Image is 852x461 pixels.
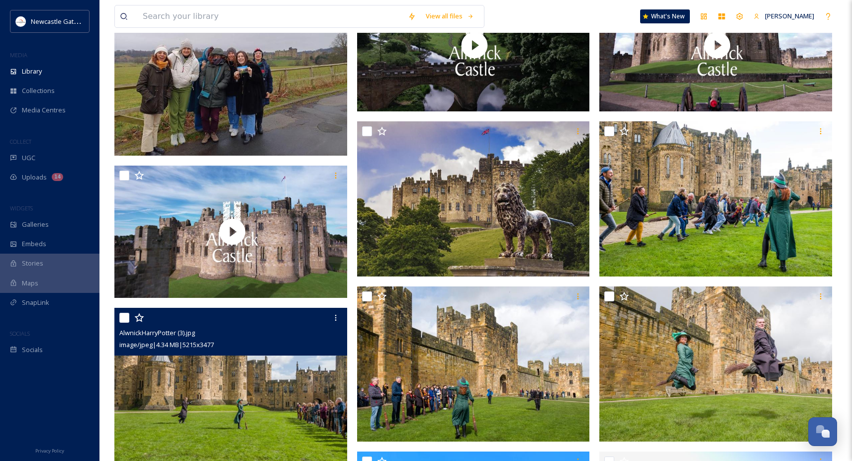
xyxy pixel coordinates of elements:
[22,86,55,95] span: Collections
[22,239,46,249] span: Embeds
[119,328,195,337] span: AlwnickHarryPotter (3).jpg
[10,330,30,337] span: SOCIALS
[22,345,43,355] span: Socials
[22,298,49,307] span: SnapLink
[52,173,63,181] div: 14
[10,138,31,145] span: COLLECT
[765,11,814,20] span: [PERSON_NAME]
[22,153,35,163] span: UGC
[357,286,590,442] img: AlwnickHarryPotter (2).jpg
[10,204,33,212] span: WIDGETS
[114,166,350,298] img: thumbnail
[10,51,27,59] span: MEDIA
[421,6,479,26] a: View all files
[35,448,64,454] span: Privacy Policy
[138,5,403,27] input: Search your library
[119,340,214,349] span: image/jpeg | 4.34 MB | 5215 x 3477
[640,9,690,23] a: What's New
[808,417,837,446] button: Open Chat
[22,173,47,182] span: Uploads
[22,67,42,76] span: Library
[16,16,26,26] img: DqD9wEUd_400x400.jpg
[31,16,122,26] span: Newcastle Gateshead Initiative
[22,105,66,115] span: Media Centres
[22,278,38,288] span: Maps
[599,286,832,442] img: AlwnickHarryPotter (1).jpg
[749,6,819,26] a: [PERSON_NAME]
[35,444,64,456] a: Privacy Policy
[22,259,43,268] span: Stories
[22,220,49,229] span: Galleries
[357,121,590,277] img: 1034266-199.jpg
[599,121,832,277] img: AlwnickHarryPotter (4).jpg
